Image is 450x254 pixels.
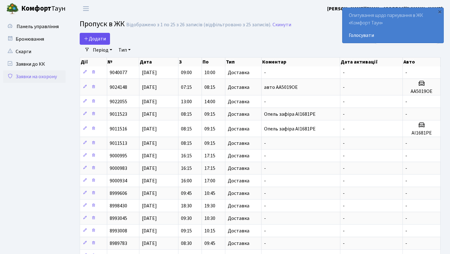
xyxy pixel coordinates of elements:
a: Заявки до КК [3,58,66,70]
span: - [405,98,407,105]
span: 9024148 [110,84,127,91]
span: - [343,140,345,147]
span: [DATE] [142,227,157,234]
span: [DATE] [142,152,157,159]
span: 9000995 [110,152,127,159]
span: [DATE] [142,177,157,184]
span: Доставка [228,70,249,75]
span: Доставка [228,178,249,183]
th: № [107,58,139,66]
span: [DATE] [142,240,157,247]
a: Додати [80,33,110,45]
span: 8989783 [110,240,127,247]
button: Переключити навігацію [78,3,94,14]
span: 08:15 [181,140,192,147]
span: Доставка [228,153,249,158]
span: - [405,190,407,197]
th: Дата [139,58,178,66]
span: 09:15 [204,140,215,147]
span: [DATE] [142,84,157,91]
h5: АІ1681РЕ [405,130,438,136]
span: Опель зафіра АІ1681РЕ [264,125,316,132]
span: 9040077 [110,69,127,76]
span: - [405,152,407,159]
span: 16:15 [181,165,192,172]
a: Скинути [272,22,291,28]
span: 18:30 [181,202,192,209]
h5: АА5019ОЕ [405,89,438,94]
span: [DATE] [142,98,157,105]
span: Доставка [228,85,249,90]
span: - [264,69,266,76]
a: Скарги [3,45,66,58]
span: 10:30 [204,215,215,222]
span: 8993008 [110,227,127,234]
span: Пропуск в ЖК [80,18,125,29]
span: Доставка [228,216,249,221]
span: - [264,202,266,209]
span: Доставка [228,228,249,233]
span: 19:30 [204,202,215,209]
span: 17:00 [204,177,215,184]
span: Доставка [228,112,249,117]
span: 10:15 [204,227,215,234]
span: [DATE] [142,140,157,147]
span: 9011523 [110,111,127,118]
span: [DATE] [142,190,157,197]
span: 8999606 [110,190,127,197]
span: - [343,125,345,132]
span: 09:15 [204,125,215,132]
span: - [405,215,407,222]
span: 09:30 [181,215,192,222]
span: - [405,177,407,184]
span: - [343,190,345,197]
span: Доставка [228,99,249,104]
span: 14:00 [204,98,215,105]
th: Тип [225,58,262,66]
span: - [343,152,345,159]
span: 16:15 [181,152,192,159]
a: Заявки на охорону [3,70,66,83]
span: Доставка [228,126,249,131]
span: - [405,240,407,247]
span: 08:15 [204,84,215,91]
th: Дії [80,58,107,66]
span: - [405,69,407,76]
span: 09:15 [181,227,192,234]
span: 13:00 [181,98,192,105]
span: - [343,84,345,91]
span: 08:15 [181,125,192,132]
div: Відображено з 1 по 25 з 26 записів (відфільтровано з 25 записів). [126,22,271,28]
span: [DATE] [142,165,157,172]
span: Доставка [228,191,249,196]
span: - [405,227,407,234]
span: 10:45 [204,190,215,197]
span: - [343,202,345,209]
th: З [178,58,202,66]
span: - [343,69,345,76]
span: [DATE] [142,202,157,209]
span: - [264,140,266,147]
span: Панель управління [17,23,59,30]
span: - [264,177,266,184]
th: Авто [403,58,441,66]
span: - [264,152,266,159]
span: - [343,215,345,222]
span: - [405,165,407,172]
span: 07:15 [181,84,192,91]
span: 16:00 [181,177,192,184]
span: Доставка [228,241,249,246]
a: Голосувати [349,32,437,39]
span: - [264,98,266,105]
th: Дата активації [340,58,403,66]
span: - [264,190,266,197]
span: - [405,111,407,118]
span: [DATE] [142,125,157,132]
span: 09:45 [181,190,192,197]
span: Доставка [228,141,249,146]
span: 09:45 [204,240,215,247]
span: 09:00 [181,69,192,76]
span: 08:30 [181,240,192,247]
span: 17:15 [204,165,215,172]
span: - [343,165,345,172]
